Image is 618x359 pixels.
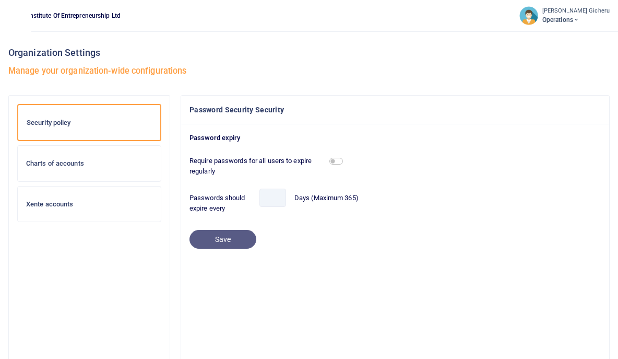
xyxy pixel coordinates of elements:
small: [PERSON_NAME] Gicheru [542,7,610,16]
span: Operations [542,15,610,25]
h3: Organization Settings [8,45,610,61]
label: Days (Maximum 365) [294,193,359,203]
label: Require passwords for all users to expire regularly [185,156,325,176]
p: Password expiry [189,133,601,144]
h6: Charts of accounts [26,159,152,168]
a: profile-user [PERSON_NAME] Gicheru Operations [519,6,610,25]
a: Xente accounts [17,186,161,223]
span: Avoda Institute Of Entrepreneurship Ltd [4,11,125,20]
h6: Security policy [27,119,152,127]
img: profile-user [519,6,538,25]
h5: Manage your organization-wide configurations [8,66,610,76]
label: Passwords should expire every [189,193,251,213]
a: Security policy [17,104,161,142]
h6: Xente accounts [26,200,152,209]
a: Charts of accounts [17,145,161,182]
h4: Password Security Security [189,104,601,115]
